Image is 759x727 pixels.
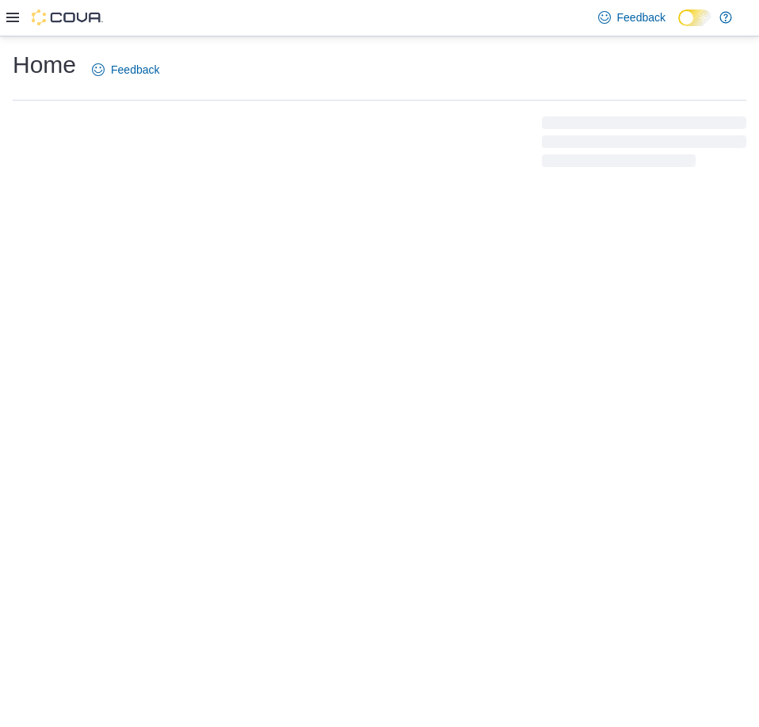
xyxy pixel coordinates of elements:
[678,10,711,26] input: Dark Mode
[617,10,666,25] span: Feedback
[86,54,166,86] a: Feedback
[32,10,103,25] img: Cova
[542,120,746,170] span: Loading
[13,49,76,81] h1: Home
[592,2,672,33] a: Feedback
[111,62,159,78] span: Feedback
[678,26,679,27] span: Dark Mode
